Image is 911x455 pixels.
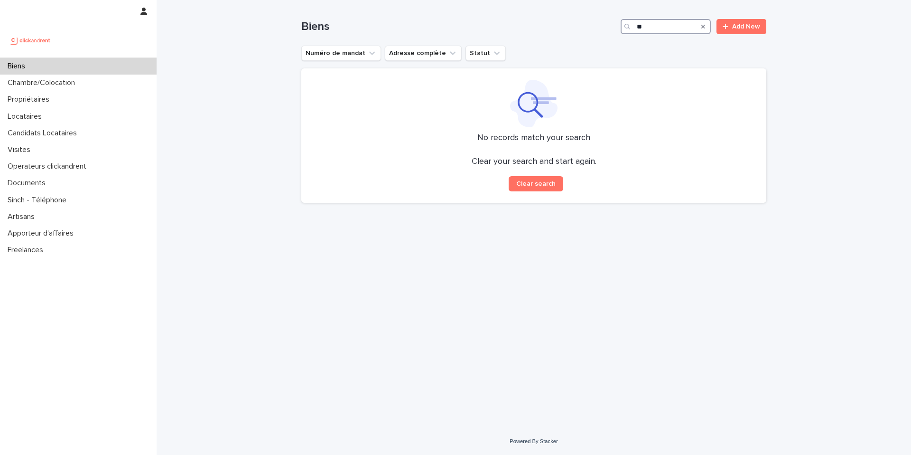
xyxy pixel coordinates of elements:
[4,246,51,255] p: Freelances
[465,46,506,61] button: Statut
[4,229,81,238] p: Apporteur d'affaires
[4,179,53,188] p: Documents
[4,129,84,138] p: Candidats Locataires
[301,46,381,61] button: Numéro de mandat
[621,19,711,34] input: Search
[510,438,558,444] a: Powered By Stacker
[8,31,54,50] img: UCB0brd3T0yccxBKYDjQ
[4,95,57,104] p: Propriétaires
[4,112,49,121] p: Locataires
[4,78,83,87] p: Chambre/Colocation
[385,46,462,61] button: Adresse complète
[4,145,38,154] p: Visites
[4,196,74,205] p: Sinch - Téléphone
[509,176,563,191] button: Clear search
[4,62,33,71] p: Biens
[732,23,760,30] span: Add New
[313,133,755,143] p: No records match your search
[516,180,556,187] span: Clear search
[716,19,766,34] a: Add New
[4,212,42,221] p: Artisans
[301,20,617,34] h1: Biens
[472,157,596,167] p: Clear your search and start again.
[4,162,94,171] p: Operateurs clickandrent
